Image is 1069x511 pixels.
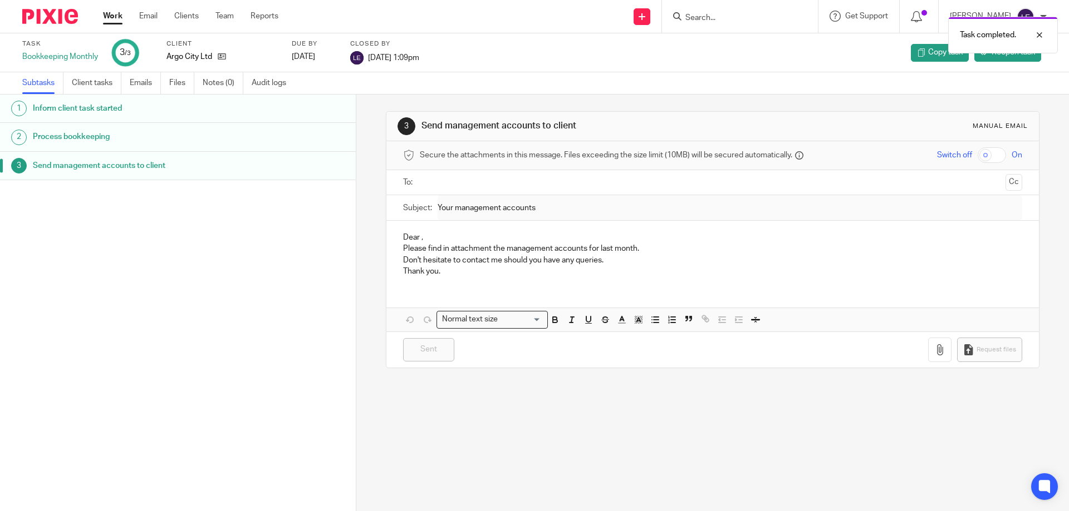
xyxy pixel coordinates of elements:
div: 3 [120,46,131,59]
a: Team [215,11,234,22]
img: Pixie [22,9,78,24]
p: Task completed. [960,29,1016,41]
span: [DATE] 1:09pm [368,53,419,61]
img: svg%3E [350,51,364,65]
p: Please find in attachment the management accounts for last month. [403,243,1022,254]
span: Secure the attachments in this message. Files exceeding the size limit (10MB) will be secured aut... [420,150,792,161]
label: Closed by [350,39,419,48]
a: Clients [174,11,199,22]
div: 3 [398,117,415,135]
button: Cc [1006,174,1022,191]
label: Due by [292,39,336,48]
h1: Send management accounts to client [421,120,737,132]
div: Manual email [973,122,1028,131]
a: Emails [130,72,161,94]
div: 1 [11,101,27,116]
a: Work [103,11,122,22]
a: Client tasks [72,72,121,94]
span: Switch off [937,150,972,161]
a: Notes (0) [203,72,243,94]
h1: Send management accounts to client [33,157,241,174]
span: Normal text size [439,314,500,325]
div: 2 [11,130,27,145]
p: Dear , [403,232,1022,243]
a: Email [139,11,158,22]
label: Subject: [403,202,432,214]
div: 3 [11,158,27,173]
div: Bookkeeping Monthly [22,51,98,62]
input: Sent [403,338,454,362]
a: Files [169,72,194,94]
p: Don't hesitate to contact me should you have any queries. [403,255,1022,266]
button: Request files [957,338,1022,363]
a: Subtasks [22,72,63,94]
span: On [1012,150,1022,161]
label: To: [403,177,415,188]
p: Thank you. [403,266,1022,277]
div: [DATE] [292,51,336,62]
label: Task [22,39,98,48]
input: Search for option [501,314,541,325]
label: Client [166,39,278,48]
small: /3 [125,50,131,56]
p: Argo City Ltd [166,51,212,62]
a: Audit logs [252,72,295,94]
a: Reports [251,11,278,22]
h1: Inform client task started [33,100,241,117]
span: Request files [977,345,1016,354]
img: svg%3E [1017,8,1034,26]
h1: Process bookkeeping [33,128,241,145]
div: Search for option [437,311,548,328]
